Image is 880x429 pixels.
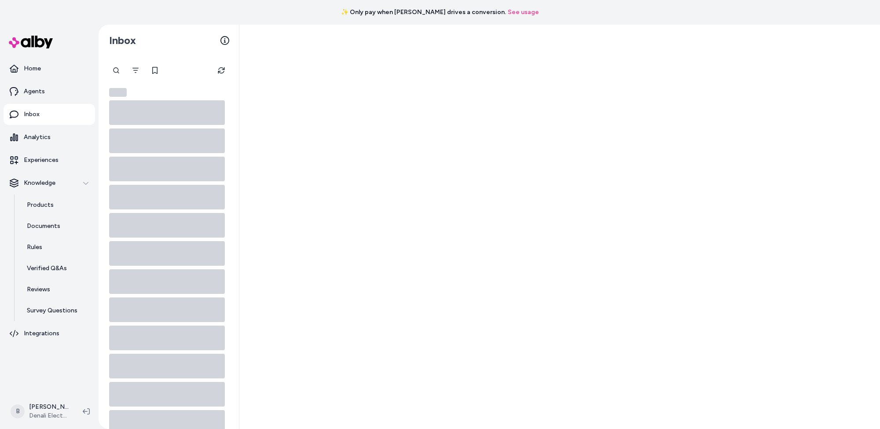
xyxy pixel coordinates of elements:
h2: Inbox [109,34,136,47]
span: Denali Electronics EU [29,411,69,420]
button: Filter [127,62,144,79]
a: Products [18,194,95,216]
a: Integrations [4,323,95,344]
p: Integrations [24,329,59,338]
button: Refresh [213,62,230,79]
a: Reviews [18,279,95,300]
p: [PERSON_NAME] [29,403,69,411]
a: See usage [508,8,539,17]
p: Experiences [24,156,59,165]
p: Agents [24,87,45,96]
button: B[PERSON_NAME]Denali Electronics EU [5,397,76,425]
a: Agents [4,81,95,102]
p: Analytics [24,133,51,142]
a: Home [4,58,95,79]
a: Verified Q&As [18,258,95,279]
p: Home [24,64,41,73]
a: Rules [18,237,95,258]
p: Inbox [24,110,40,119]
a: Experiences [4,150,95,171]
p: Rules [27,243,42,252]
p: Survey Questions [27,306,77,315]
p: Documents [27,222,60,231]
p: Knowledge [24,179,55,187]
a: Survey Questions [18,300,95,321]
a: Documents [18,216,95,237]
button: Knowledge [4,172,95,194]
a: Inbox [4,104,95,125]
p: Verified Q&As [27,264,67,273]
img: alby Logo [9,36,53,48]
p: Reviews [27,285,50,294]
span: B [11,404,25,418]
p: Products [27,201,54,209]
a: Analytics [4,127,95,148]
span: ✨ Only pay when [PERSON_NAME] drives a conversion. [341,8,506,17]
